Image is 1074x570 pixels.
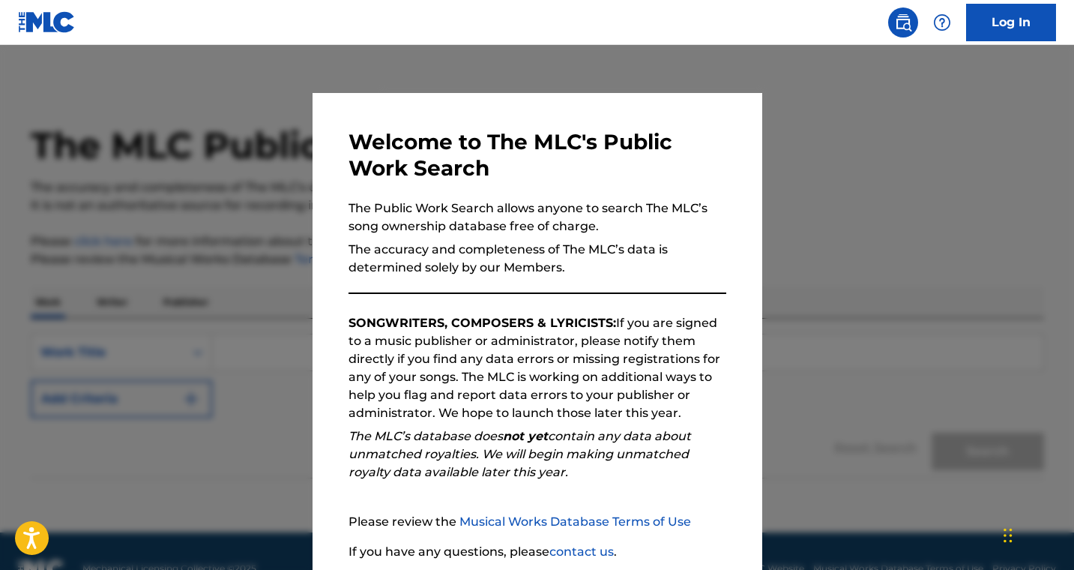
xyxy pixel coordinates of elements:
p: If you have any questions, please . [349,543,726,561]
div: Arrastrar [1004,513,1013,558]
img: MLC Logo [18,11,76,33]
div: Help [927,7,957,37]
div: Widget de chat [999,498,1074,570]
strong: SONGWRITERS, COMPOSERS & LYRICISTS: [349,316,616,330]
img: search [894,13,912,31]
img: help [933,13,951,31]
a: contact us [549,544,614,559]
em: The MLC’s database does contain any data about unmatched royalties. We will begin making unmatche... [349,429,691,479]
p: The Public Work Search allows anyone to search The MLC’s song ownership database free of charge. [349,199,726,235]
a: Log In [966,4,1056,41]
p: The accuracy and completeness of The MLC’s data is determined solely by our Members. [349,241,726,277]
iframe: Chat Widget [999,498,1074,570]
p: If you are signed to a music publisher or administrator, please notify them directly if you find ... [349,314,726,422]
strong: not yet [503,429,548,443]
p: Please review the [349,513,726,531]
a: Musical Works Database Terms of Use [459,514,691,529]
a: Public Search [888,7,918,37]
h3: Welcome to The MLC's Public Work Search [349,129,726,181]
